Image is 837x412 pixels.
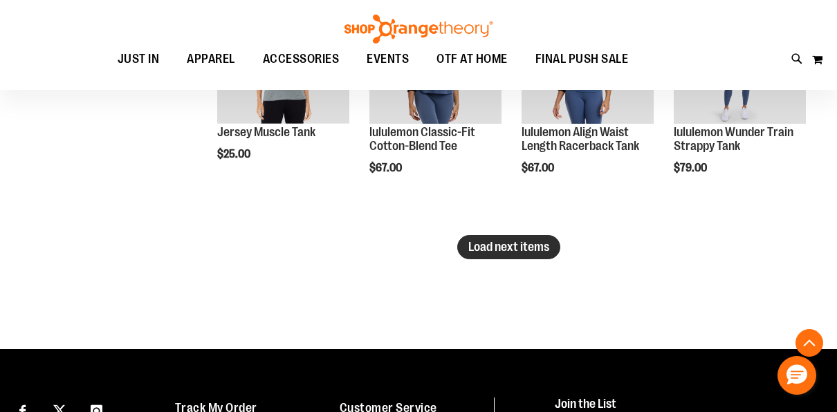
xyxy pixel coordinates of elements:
[104,44,174,75] a: JUST IN
[217,148,252,160] span: $25.00
[353,44,423,75] a: EVENTS
[369,162,404,174] span: $67.00
[674,162,709,174] span: $79.00
[217,125,315,139] a: Jersey Muscle Tank
[522,125,639,153] a: lululemon Align Waist Length Racerback Tank
[778,356,816,395] button: Hello, have a question? Let’s chat.
[342,15,495,44] img: Shop Orangetheory
[367,44,409,75] span: EVENTS
[423,44,522,75] a: OTF AT HOME
[457,235,560,259] button: Load next items
[249,44,353,75] a: ACCESSORIES
[522,162,556,174] span: $67.00
[118,44,160,75] span: JUST IN
[468,240,549,254] span: Load next items
[674,125,793,153] a: lululemon Wunder Train Strappy Tank
[795,329,823,357] button: Back To Top
[436,44,508,75] span: OTF AT HOME
[173,44,249,75] a: APPAREL
[263,44,340,75] span: ACCESSORIES
[369,125,475,153] a: lululemon Classic-Fit Cotton-Blend Tee
[187,44,235,75] span: APPAREL
[522,44,643,75] a: FINAL PUSH SALE
[535,44,629,75] span: FINAL PUSH SALE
